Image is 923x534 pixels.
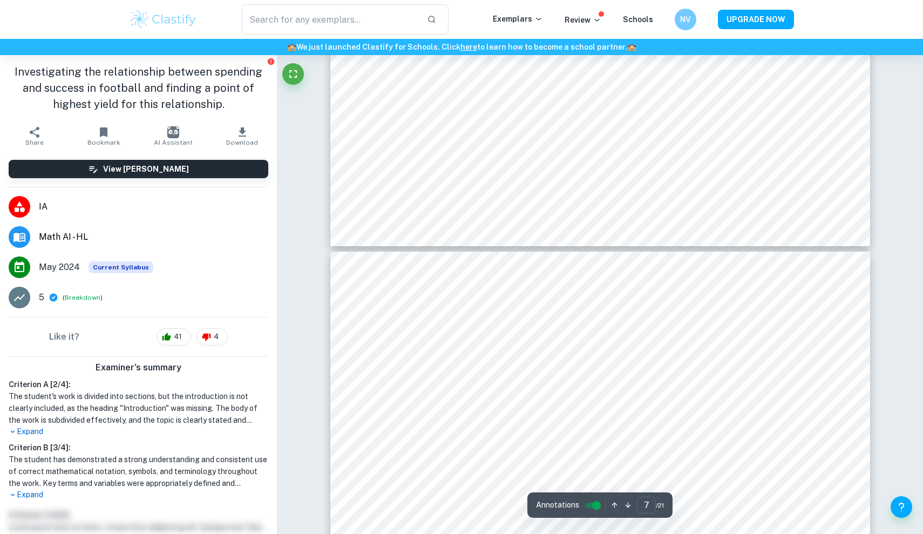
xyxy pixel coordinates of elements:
[69,121,138,151] button: Bookmark
[680,13,692,25] h6: NV
[460,43,477,51] a: here
[9,378,268,390] h6: Criterion A [ 2 / 4 ]:
[39,291,44,304] p: 5
[196,328,228,346] div: 4
[39,200,268,213] span: IA
[675,9,696,30] button: NV
[493,13,543,25] p: Exemplars
[9,390,268,426] h1: The student's work is divided into sections, but the introduction is not clearly included, as the...
[9,160,268,178] button: View [PERSON_NAME]
[139,121,208,151] button: AI Assistant
[623,15,653,24] a: Schools
[65,293,100,302] button: Breakdown
[208,332,225,342] span: 4
[565,14,601,26] p: Review
[536,499,579,511] span: Annotations
[39,261,80,274] span: May 2024
[208,121,277,151] button: Download
[4,361,273,374] h6: Examiner's summary
[267,57,275,65] button: Report issue
[9,489,268,501] p: Expand
[226,139,258,146] span: Download
[627,43,636,51] span: 🏫
[287,43,296,51] span: 🏫
[157,328,191,346] div: 41
[167,126,179,138] img: AI Assistant
[168,332,188,342] span: 41
[87,139,120,146] span: Bookmark
[9,426,268,437] p: Expand
[63,293,103,303] span: ( )
[89,261,153,273] div: This exemplar is based on the current syllabus. Feel free to refer to it for inspiration/ideas wh...
[49,330,79,343] h6: Like it?
[891,496,912,518] button: Help and Feedback
[242,4,418,35] input: Search for any exemplars...
[39,231,268,244] span: Math AI - HL
[2,41,921,53] h6: We just launched Clastify for Schools. Click to learn how to become a school partner.
[103,163,189,175] h6: View [PERSON_NAME]
[656,501,664,510] span: / 21
[9,64,268,112] h1: Investigating the relationship between spending and success in football and finding a point of hi...
[154,139,193,146] span: AI Assistant
[129,9,198,30] img: Clastify logo
[718,10,794,29] button: UPGRADE NOW
[9,454,268,489] h1: The student has demonstrated a strong understanding and consistent use of correct mathematical no...
[89,261,153,273] span: Current Syllabus
[282,63,304,85] button: Fullscreen
[9,442,268,454] h6: Criterion B [ 3 / 4 ]:
[25,139,44,146] span: Share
